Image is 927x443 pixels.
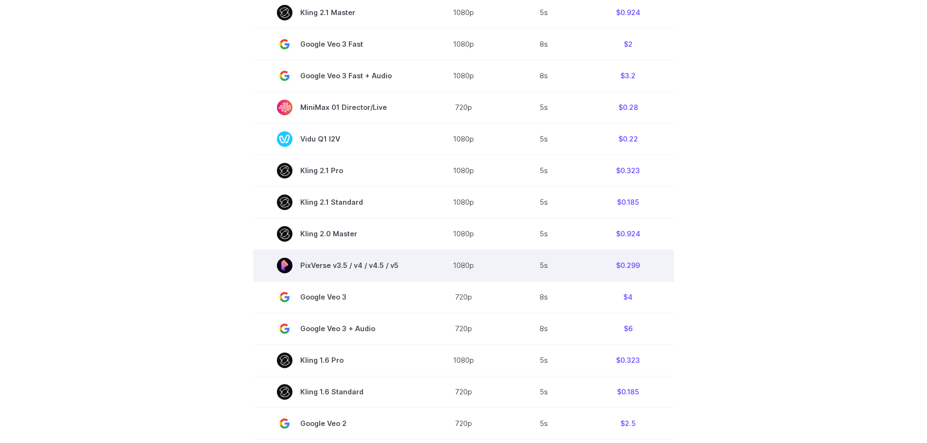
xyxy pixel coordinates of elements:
td: 5s [506,408,582,439]
td: 8s [506,313,582,344]
span: Kling 2.1 Pro [277,163,399,178]
td: 720p [422,408,506,439]
span: PixVerse v3.5 / v4 / v4.5 / v5 [277,258,399,273]
span: Kling 1.6 Standard [277,384,399,400]
td: 5s [506,123,582,155]
td: $3.2 [582,60,674,91]
td: $0.28 [582,91,674,123]
span: Vidu Q1 I2V [277,131,399,147]
span: Google Veo 3 + Audio [277,321,399,337]
td: 5s [506,186,582,218]
td: 8s [506,28,582,60]
td: $0.323 [582,344,674,376]
td: 720p [422,91,506,123]
td: $0.22 [582,123,674,155]
td: 5s [506,249,582,281]
td: 720p [422,313,506,344]
td: 1080p [422,28,506,60]
span: Kling 2.0 Master [277,226,399,242]
td: 8s [506,281,582,313]
span: Kling 1.6 Pro [277,353,399,368]
span: Google Veo 3 Fast [277,36,399,52]
td: 5s [506,91,582,123]
span: Google Veo 3 [277,289,399,305]
td: 5s [506,155,582,186]
td: 1080p [422,249,506,281]
td: $0.185 [582,186,674,218]
span: Google Veo 2 [277,416,399,431]
td: $6 [582,313,674,344]
td: 8s [506,60,582,91]
td: $4 [582,281,674,313]
span: Google Veo 3 Fast + Audio [277,68,399,84]
td: $2.5 [582,408,674,439]
td: 1080p [422,344,506,376]
td: $2 [582,28,674,60]
td: 5s [506,376,582,408]
span: Kling 2.1 Master [277,5,399,20]
td: $0.924 [582,218,674,249]
td: $0.185 [582,376,674,408]
td: 1080p [422,155,506,186]
td: 5s [506,344,582,376]
td: 5s [506,218,582,249]
span: MiniMax 01 Director/Live [277,100,399,115]
td: 720p [422,281,506,313]
td: $0.299 [582,249,674,281]
td: 1080p [422,218,506,249]
td: 720p [422,376,506,408]
span: Kling 2.1 Standard [277,195,399,210]
td: 1080p [422,60,506,91]
td: 1080p [422,123,506,155]
td: 1080p [422,186,506,218]
td: $0.323 [582,155,674,186]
